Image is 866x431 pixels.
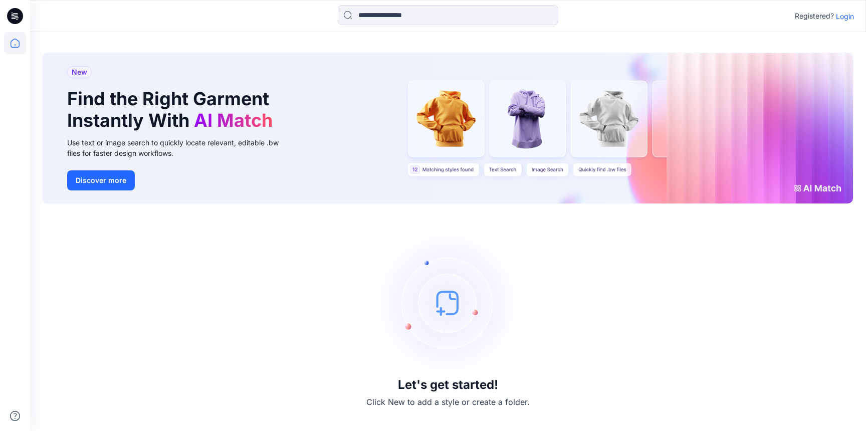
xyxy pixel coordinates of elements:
[67,88,278,131] h1: Find the Right Garment Instantly With
[67,137,293,158] div: Use text or image search to quickly locate relevant, editable .bw files for faster design workflows.
[373,228,523,378] img: empty-state-image.svg
[67,170,135,190] button: Discover more
[795,10,834,22] p: Registered?
[398,378,498,392] h3: Let's get started!
[72,66,87,78] span: New
[836,11,854,22] p: Login
[366,396,530,408] p: Click New to add a style or create a folder.
[194,109,273,131] span: AI Match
